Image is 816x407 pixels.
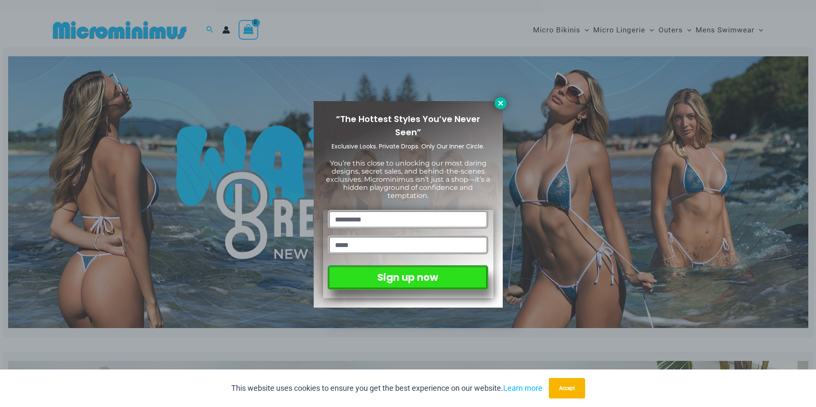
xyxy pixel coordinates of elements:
p: This website uses cookies to ensure you get the best experience on our website. [231,382,542,395]
a: Learn more [503,384,542,392]
button: Accept [549,378,585,398]
button: Sign up now [328,265,488,290]
span: You’re this close to unlocking our most daring designs, secret sales, and behind-the-scenes exclu... [326,159,490,200]
span: Exclusive Looks. Private Drops. Only Our Inner Circle. [332,142,484,151]
button: Close [495,97,507,109]
span: “The Hottest Styles You’ve Never Seen” [336,113,480,138]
